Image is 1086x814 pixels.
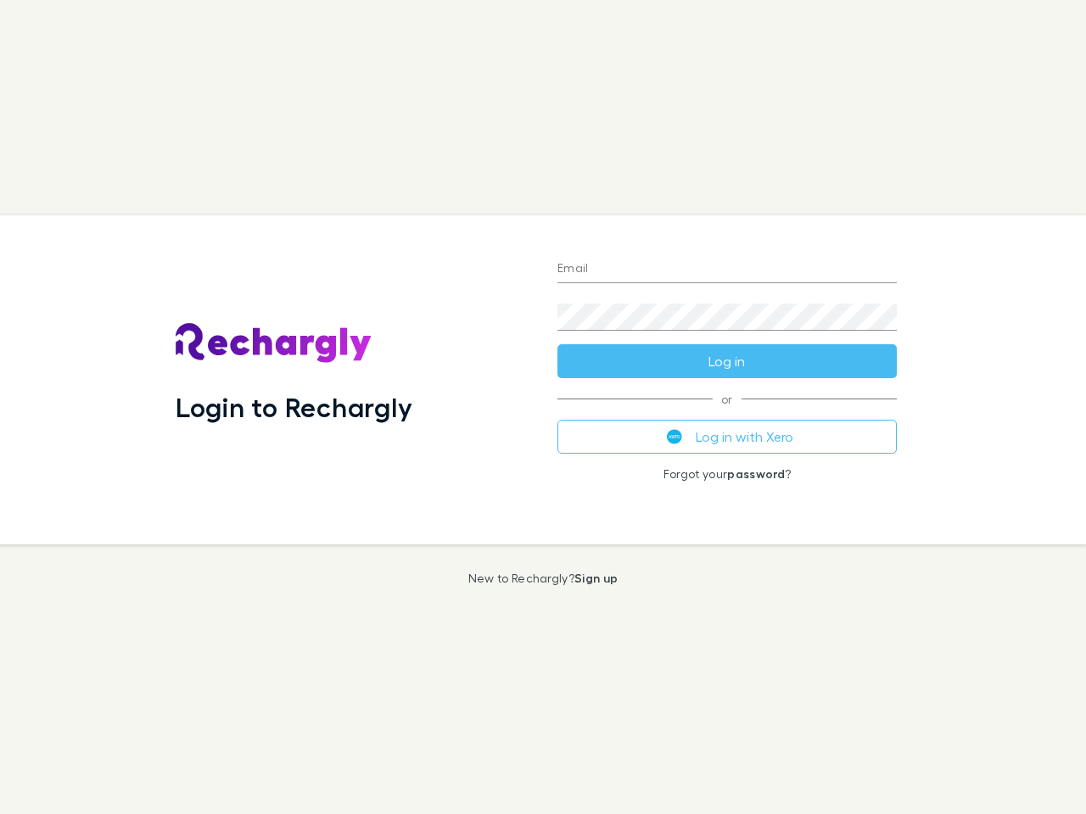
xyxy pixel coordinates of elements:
p: New to Rechargly? [468,571,619,585]
img: Xero's logo [667,429,682,444]
button: Log in with Xero [557,420,897,454]
a: Sign up [574,571,618,585]
button: Log in [557,344,897,378]
img: Rechargly's Logo [176,323,372,364]
a: password [727,466,785,481]
p: Forgot your ? [557,467,897,481]
h1: Login to Rechargly [176,391,412,423]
